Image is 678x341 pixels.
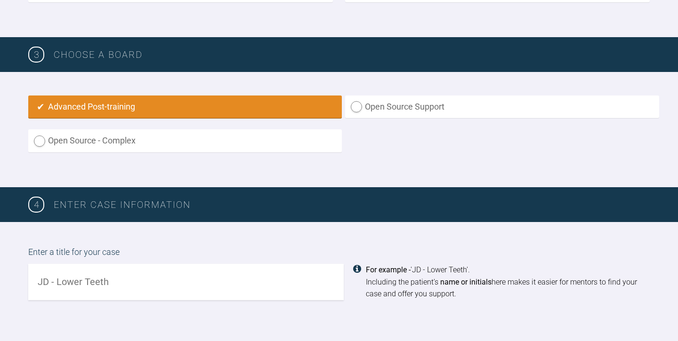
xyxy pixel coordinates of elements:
input: JD - Lower Teeth [28,264,344,300]
strong: For example - [366,265,411,274]
span: 4 [28,197,44,213]
h3: Choose a board [54,47,650,62]
label: Advanced Post-training [28,95,342,119]
strong: name or initials [440,278,492,286]
label: Open Source - Complex [28,129,342,152]
h3: Enter case information [54,197,650,212]
span: 3 [28,47,44,63]
label: Open Source Support [345,95,659,119]
label: Enter a title for your case [28,246,650,264]
div: 'JD - Lower Teeth'. Including the patient's here makes it easier for mentors to find your case an... [366,264,650,300]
